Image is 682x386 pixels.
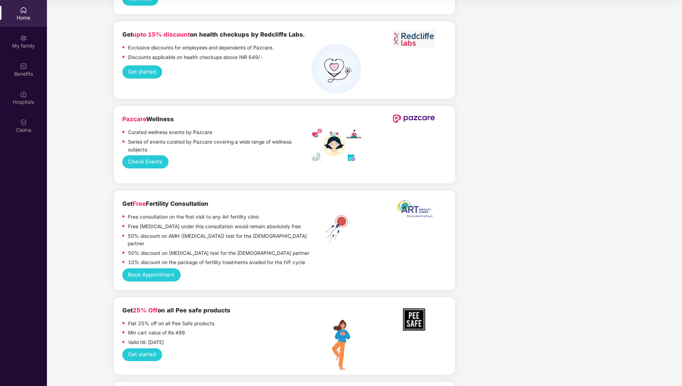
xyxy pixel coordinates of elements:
img: svg+xml;base64,PHN2ZyBpZD0iQmVuZWZpdHMiIHhtbG5zPSJodHRwOi8vd3d3LnczLm9yZy8yMDAwL3N2ZyIgd2lkdGg9Ij... [20,63,27,70]
p: Free [MEDICAL_DATA] under this consultation would remain absolutely free [128,223,301,231]
p: Exclusive discounts for employees and dependents of Pazcare. [128,44,274,52]
span: Pazcare [122,116,146,123]
p: Series of events curated by Pazcare covering a wide range of wellness subjects [128,138,311,154]
button: Get started [122,348,162,361]
span: upto 15% discount [133,31,190,38]
img: svg+xml;base64,PHN2ZyBpZD0iSG9tZSIgeG1sbnM9Imh0dHA6Ly93d3cudzMub3JnLzIwMDAvc3ZnIiB3aWR0aD0iMjAiIG... [20,6,27,14]
span: 25% Off [133,307,158,314]
p: 50% discount on [MEDICAL_DATA] test for the [DEMOGRAPHIC_DATA] partner [128,250,309,257]
img: health%20check%20(1).png [311,44,361,94]
p: 50% discount on AMH ([MEDICAL_DATA]) test for the [DEMOGRAPHIC_DATA] partner [128,232,311,248]
img: Pee_Safe%20Illustration.png [311,320,361,370]
img: PEE_SAFE%20Logo.png [393,306,435,333]
img: ART%20logo%20printable%20jpg.jpg [393,199,435,222]
span: Free [133,200,146,207]
img: newPazcareLogo.svg [393,114,435,123]
p: Min cart value of Rs 499 [128,329,185,337]
b: Wellness [122,116,174,123]
img: svg+xml;base64,PHN2ZyB3aWR0aD0iMjAiIGhlaWdodD0iMjAiIHZpZXdCb3g9IjAgMCAyMCAyMCIgZmlsbD0ibm9uZSIgeG... [20,34,27,42]
p: Free consultation on the first visit to any Art fertility clinic [128,213,260,221]
img: Screenshot%202023-06-01%20at%2011.51.45%20AM.png [393,30,435,48]
img: wellness_mobile.png [311,129,361,162]
p: Discounts applicable on health checkups above INR 649/- [128,54,263,61]
button: Get started [122,65,162,79]
b: Get Fertility Consultation [122,200,208,207]
p: Curated wellness events by Pazcare [128,129,212,136]
button: Book Appointment [122,268,181,282]
p: Flat 25% off on all Pee Safe products [128,320,214,328]
b: Get on all Pee safe products [122,307,230,314]
img: svg+xml;base64,PHN2ZyBpZD0iSG9zcGl0YWxzIiB4bWxucz0iaHR0cDovL3d3dy53My5vcmcvMjAwMC9zdmciIHdpZHRoPS... [20,91,27,98]
b: Get on health checkups by Redcliffe Labs. [122,31,305,38]
p: Valid till: [DATE] [128,339,164,347]
img: svg+xml;base64,PHN2ZyBpZD0iQ2xhaW0iIHhtbG5zPSJodHRwOi8vd3d3LnczLm9yZy8yMDAwL3N2ZyIgd2lkdGg9IjIwIi... [20,119,27,126]
img: ART%20Fertility.png [311,213,361,245]
button: Check Events [122,155,169,168]
p: 10% discount on the package of fertility treatments availed for the IVF cycle [128,259,305,267]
